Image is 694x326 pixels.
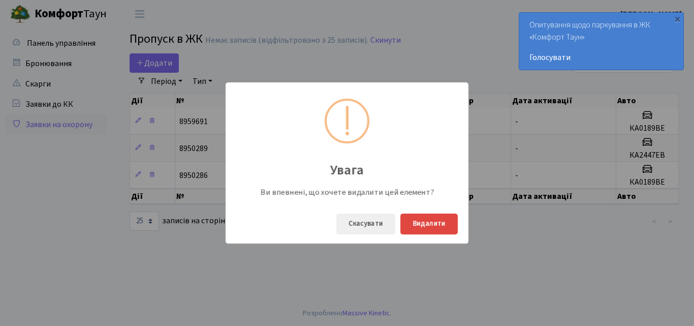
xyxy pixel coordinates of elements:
button: Видалити [400,214,458,234]
div: Ви впевнені, що хочете видалити цей елемент? [256,187,438,198]
a: Голосувати [529,51,673,64]
div: Увага [226,154,468,180]
button: Скасувати [336,214,395,234]
div: Опитування щодо паркування в ЖК «Комфорт Таун» [519,13,683,70]
div: × [672,14,682,24]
